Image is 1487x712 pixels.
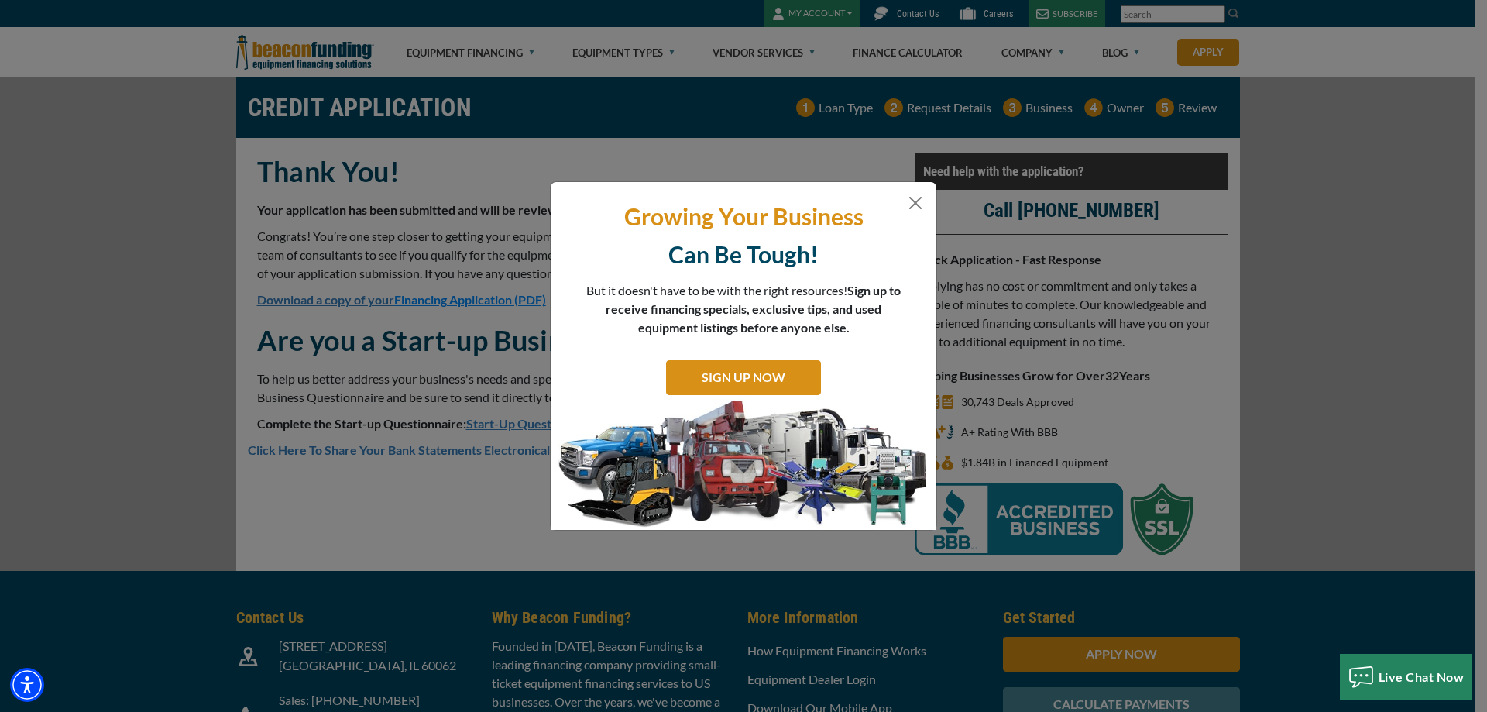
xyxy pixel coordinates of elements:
[10,668,44,702] div: Accessibility Menu
[562,239,925,270] p: Can Be Tough!
[551,399,936,531] img: subscribe-modal.jpg
[606,283,901,335] span: Sign up to receive financing specials, exclusive tips, and used equipment listings before anyone ...
[1379,669,1465,684] span: Live Chat Now
[586,281,901,337] p: But it doesn't have to be with the right resources!
[562,201,925,232] p: Growing Your Business
[666,360,821,395] a: SIGN UP NOW
[1340,654,1472,700] button: Live Chat Now
[906,194,925,212] button: Close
